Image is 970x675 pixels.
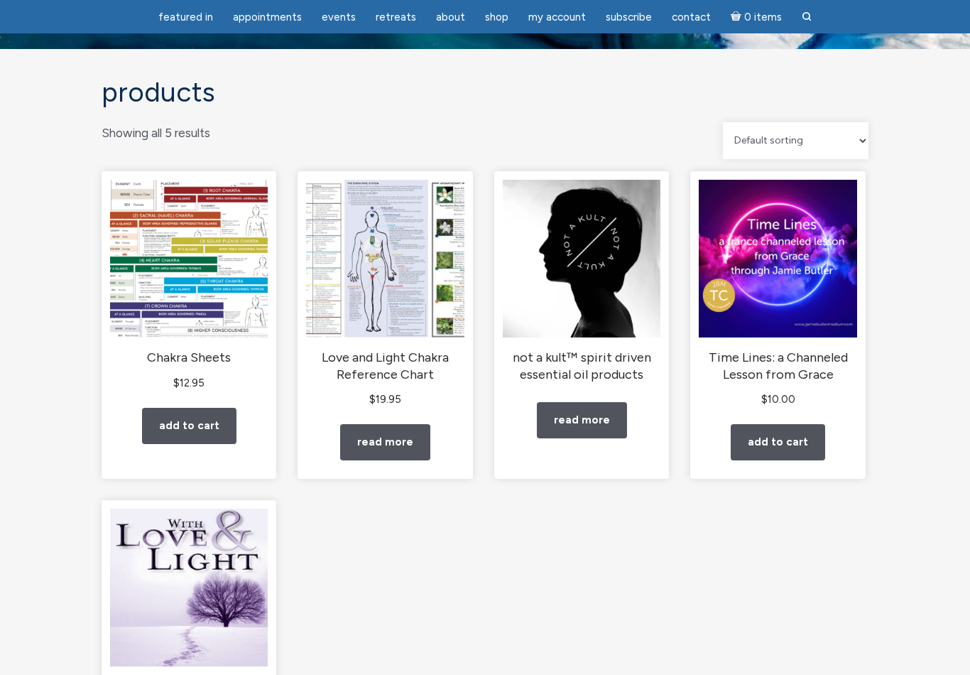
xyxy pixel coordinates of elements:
span: Contact [672,11,711,23]
bdi: 10.00 [761,393,795,406]
span: featured in [158,11,213,23]
a: My Account [520,4,594,31]
select: Shop order [723,122,868,159]
span: Events [322,11,356,23]
span: About [436,11,465,23]
p: Showing all 5 results [102,122,210,144]
span: $ [173,377,180,389]
img: Chakra Sheets [110,180,268,337]
a: featured in [150,4,222,31]
span: 0 items [744,12,782,23]
h2: not a kult™ spirit driven essential oil products [503,350,660,383]
bdi: 19.95 [369,393,401,406]
span: $ [761,393,768,406]
img: Time Lines: a Channeled Lesson from Grace [699,180,856,337]
span: Retreats [376,11,416,23]
a: Subscribe [597,4,660,31]
i: Cart [731,11,744,23]
h2: Chakra Sheets [110,350,268,367]
a: Appointments [224,4,310,31]
a: Events [313,4,364,31]
img: With Love & Light: True Story About an Uncommon Gift [110,509,268,666]
a: About [427,4,474,31]
span: Subscribe [606,11,652,23]
a: Read more about “not a kult™ spirit driven essential oil products” [537,402,627,438]
span: $ [369,393,376,406]
span: Shop [485,11,508,23]
span: Appointments [233,11,302,23]
img: not a kult™ spirit driven essential oil products [503,180,660,337]
a: Retreats [367,4,425,31]
bdi: 12.95 [173,377,205,389]
a: Add to cart: “Time Lines: a Channeled Lesson from Grace” [731,424,825,460]
a: Read more about “Love and Light Chakra Reference Chart” [340,424,430,460]
span: My Account [528,11,586,23]
a: Cart0 items [722,2,790,31]
a: Contact [663,4,719,31]
a: Chakra Sheets $12.95 [110,180,268,392]
a: Time Lines: a Channeled Lesson from Grace $10.00 [699,180,856,409]
a: not a kult™ spirit driven essential oil products [503,180,660,383]
a: Love and Light Chakra Reference Chart $19.95 [306,180,464,409]
a: Add to cart: “Chakra Sheets” [142,408,236,444]
img: Love and Light Chakra Reference Chart [306,180,464,337]
h1: Products [102,77,868,108]
a: Shop [476,4,517,31]
h2: Love and Light Chakra Reference Chart [306,350,464,383]
h2: Time Lines: a Channeled Lesson from Grace [699,350,856,383]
